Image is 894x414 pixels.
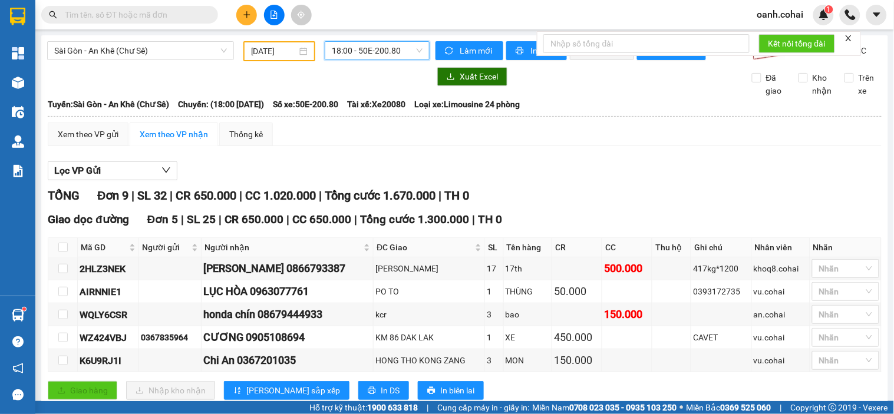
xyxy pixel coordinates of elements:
[246,384,340,397] span: [PERSON_NAME] sắp xếp
[721,403,771,412] strong: 0369 525 060
[78,257,139,280] td: 2HLZ3NEK
[170,188,173,203] span: |
[203,352,371,369] div: Chi An 0367201035
[754,308,808,321] div: an.cohai
[140,128,208,141] div: Xem theo VP nhận
[554,283,600,300] div: 50.000
[808,71,837,97] span: Kho nhận
[78,280,139,303] td: AIRNNIE1
[354,213,357,226] span: |
[54,42,227,59] span: Sài Gòn - An Khê (Chư Sê)
[245,188,316,203] span: CC 1.020.000
[554,329,600,346] div: 450.000
[780,401,782,414] span: |
[691,238,752,257] th: Ghi chú
[693,285,750,298] div: 0393172735
[554,352,600,369] div: 150.000
[436,41,503,60] button: syncLàm mới
[506,354,550,367] div: MON
[854,71,882,97] span: Trên xe
[10,8,25,25] img: logo-vxr
[147,213,179,226] span: Đơn 5
[358,381,409,400] button: printerIn DS
[487,331,502,344] div: 1
[332,42,423,59] span: 18:00 - 50E-200.80
[460,44,494,57] span: Làm mới
[829,403,837,412] span: copyright
[754,354,808,367] div: vu.cohai
[126,381,215,400] button: downloadNhập kho nhận
[224,381,349,400] button: sort-ascending[PERSON_NAME] sắp xếp
[437,67,507,86] button: downloadXuất Excel
[78,303,139,326] td: WQLY6CSR
[506,262,550,275] div: 17th
[375,285,483,298] div: PO TO
[81,241,127,254] span: Mã GD
[687,401,771,414] span: Miền Bắc
[12,135,24,148] img: warehouse-icon
[866,5,887,25] button: caret-down
[438,188,441,203] span: |
[504,238,553,257] th: Tên hàng
[487,354,502,367] div: 3
[78,326,139,349] td: WZ424VBJ
[233,386,242,396] span: sort-ascending
[105,32,149,41] span: [DATE] 07:49
[516,47,526,56] span: printer
[543,34,750,53] input: Nhập số tổng đài
[472,213,475,226] span: |
[12,336,24,347] span: question-circle
[360,213,469,226] span: Tổng cước 1.300.000
[427,401,428,414] span: |
[12,106,24,118] img: warehouse-icon
[478,213,502,226] span: TH 0
[236,5,257,25] button: plus
[319,188,322,203] span: |
[375,308,483,321] div: kcr
[532,401,677,414] span: Miền Nam
[286,213,289,226] span: |
[460,70,498,83] span: Xuất Excel
[49,11,57,19] span: search
[437,401,529,414] span: Cung cấp máy in - giấy in:
[48,161,177,180] button: Lọc VP Gửi
[754,331,808,344] div: vu.cohai
[761,71,790,97] span: Đã giao
[652,238,691,257] th: Thu hộ
[506,285,550,298] div: THÙNG
[12,309,24,322] img: warehouse-icon
[12,47,24,59] img: dashboard-icon
[203,283,371,300] div: LỤC HÒA 0963077761
[204,241,361,254] span: Người nhận
[347,98,405,111] span: Tài xế: Xe20080
[604,260,650,277] div: 500.000
[48,188,80,203] span: TỔNG
[12,165,24,177] img: solution-icon
[22,307,26,311] sup: 1
[825,5,833,14] sup: 1
[418,381,484,400] button: printerIn biên lai
[444,188,469,203] span: TH 0
[819,9,829,20] img: icon-new-feature
[693,262,750,275] div: 417kg*1200
[80,330,137,345] div: WZ424VBJ
[552,238,602,257] th: CR
[141,331,199,344] div: 0367835964
[270,11,278,19] span: file-add
[187,213,216,226] span: SL 25
[48,381,117,400] button: uploadGiao hàng
[377,241,473,254] span: ĐC Giao
[748,7,813,22] span: oanh.cohai
[368,386,376,396] span: printer
[487,285,502,298] div: 1
[487,308,502,321] div: 3
[530,44,557,57] span: In phơi
[292,213,351,226] span: CC 650.000
[367,403,418,412] strong: 1900 633 818
[680,405,684,410] span: ⚪️
[506,41,567,60] button: printerIn phơi
[58,128,118,141] div: Xem theo VP gửi
[754,262,808,275] div: khoq8.cohai
[264,5,285,25] button: file-add
[80,307,137,322] div: WQLY6CSR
